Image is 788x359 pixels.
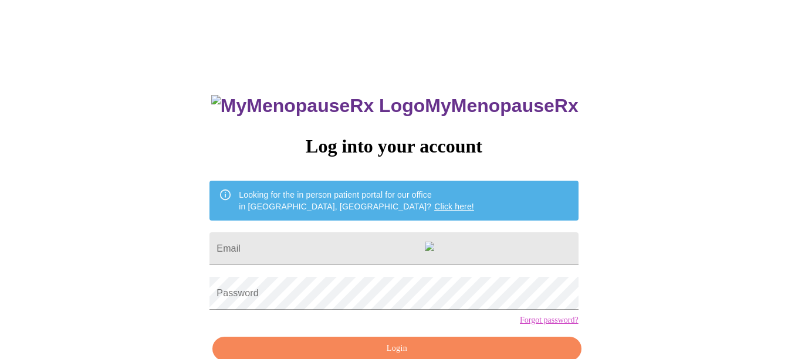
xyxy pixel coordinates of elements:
div: Looking for the in person patient portal for our office in [GEOGRAPHIC_DATA], [GEOGRAPHIC_DATA]? [239,184,474,217]
h3: Log into your account [209,136,578,157]
img: productIconColored.f2433d9a.svg [425,242,434,256]
a: Forgot password? [520,316,579,325]
h3: MyMenopauseRx [211,95,579,117]
span: Login [226,341,567,356]
img: MyMenopauseRx Logo [211,95,425,117]
a: Click here! [434,202,474,211]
